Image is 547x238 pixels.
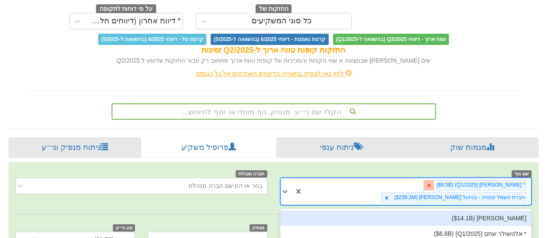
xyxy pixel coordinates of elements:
a: ניתוח ענפי [276,137,406,158]
span: טווח ארוך - דיווחי Q2/2025 (בהשוואה ל-Q1/2025) [333,34,449,45]
div: * דיווח אחרון (דיווחים חלקיים) [87,17,181,25]
span: שם גוף [512,170,531,178]
a: ניתוח מנפיק וני״ע [9,137,141,158]
a: מגמות שוק [406,137,538,158]
div: חברת חשמל פנסיה - בניהול [PERSON_NAME] ‎($239.2M‎)‎ [391,193,526,203]
span: חברה מנהלת [236,170,267,178]
div: הקלד שם ני״ע, מנפיק, גוף מוסדי או ענף לחיפוש... [112,104,435,119]
a: פרופיל משקיע [141,137,276,158]
div: כל סוגי המשקיעים [252,17,312,25]
div: החזקות קופות טווח ארוך ל-Q2/2025 זמינות [27,45,520,56]
span: קרנות נאמנות - דיווחי 6/2025 (בהשוואה ל-5/2025) [211,34,328,45]
span: החזקות של [256,4,292,14]
div: [PERSON_NAME] ‎($14.1B‎)‎ [280,210,532,226]
span: סוג ני״ע [113,224,135,232]
div: לחץ כאן לצפייה בתאריכי הדיווחים האחרונים של כל הגופים [21,69,527,78]
div: * [PERSON_NAME] ‎($8.5B‎)‎ (Q1/2025) [434,180,526,190]
span: על פי דוחות לתקופה [96,4,156,14]
div: שים [PERSON_NAME] שבתצוגה זו שווי הקניות והמכירות של קופות טווח ארוך מחושב רק עבור החזקות שדווחו ... [27,56,520,65]
span: מנפיק [250,224,267,232]
span: קרנות סל - דיווחי 6/2025 (בהשוואה ל-5/2025) [98,34,206,45]
div: בחר או הזן שם חברה מנהלת [189,181,262,190]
